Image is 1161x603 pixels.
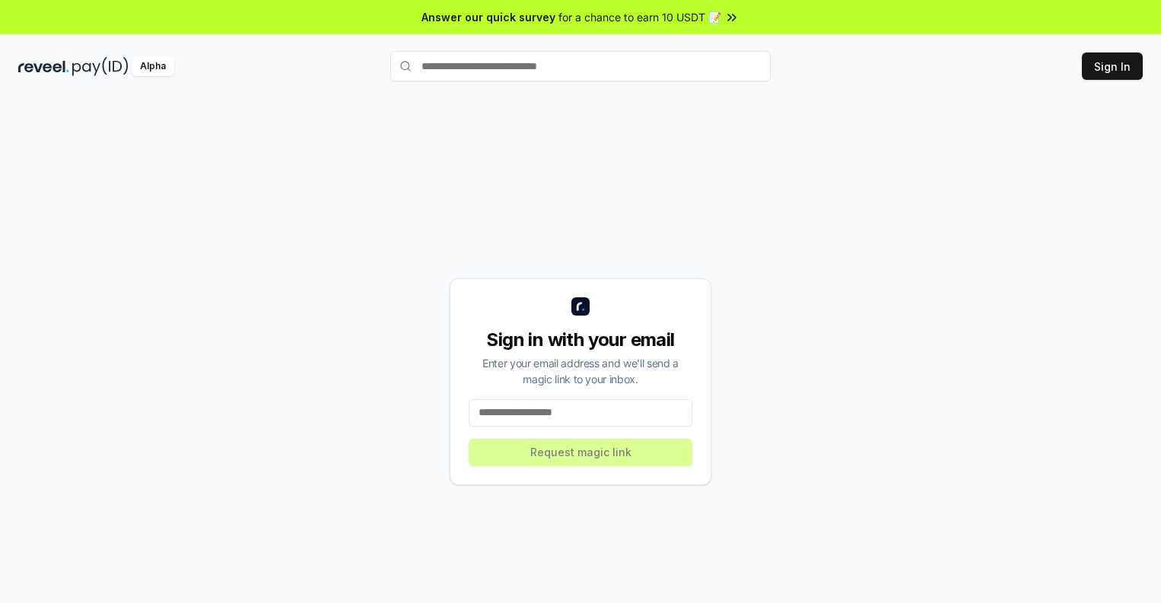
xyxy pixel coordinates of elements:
[18,57,69,76] img: reveel_dark
[571,297,590,316] img: logo_small
[132,57,174,76] div: Alpha
[469,355,692,387] div: Enter your email address and we’ll send a magic link to your inbox.
[558,9,721,25] span: for a chance to earn 10 USDT 📝
[1082,52,1143,80] button: Sign In
[421,9,555,25] span: Answer our quick survey
[469,328,692,352] div: Sign in with your email
[72,57,129,76] img: pay_id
